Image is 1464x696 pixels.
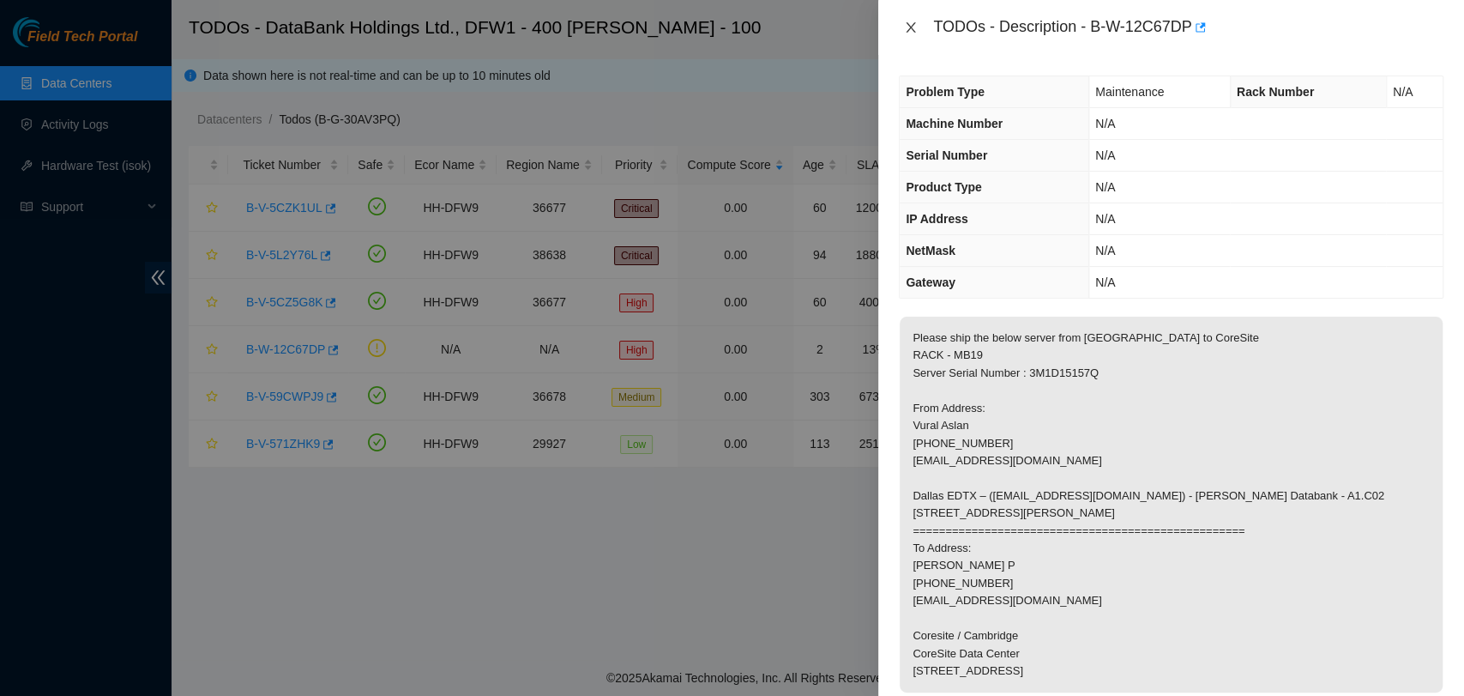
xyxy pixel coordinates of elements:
span: N/A [1095,212,1115,226]
span: Machine Number [906,117,1003,130]
p: Please ship the below server from [GEOGRAPHIC_DATA] to CoreSite RACK - MB19 Server Serial Number ... [900,317,1443,693]
span: N/A [1393,85,1413,99]
span: Gateway [906,275,955,289]
span: Rack Number [1237,85,1314,99]
span: N/A [1095,275,1115,289]
span: Product Type [906,180,981,194]
span: IP Address [906,212,967,226]
span: Problem Type [906,85,985,99]
button: Close [899,20,923,36]
span: Serial Number [906,148,987,162]
span: NetMask [906,244,955,257]
span: close [904,21,918,34]
span: N/A [1095,148,1115,162]
span: N/A [1095,180,1115,194]
div: TODOs - Description - B-W-12C67DP [933,14,1443,41]
span: Maintenance [1095,85,1164,99]
span: N/A [1095,244,1115,257]
span: N/A [1095,117,1115,130]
